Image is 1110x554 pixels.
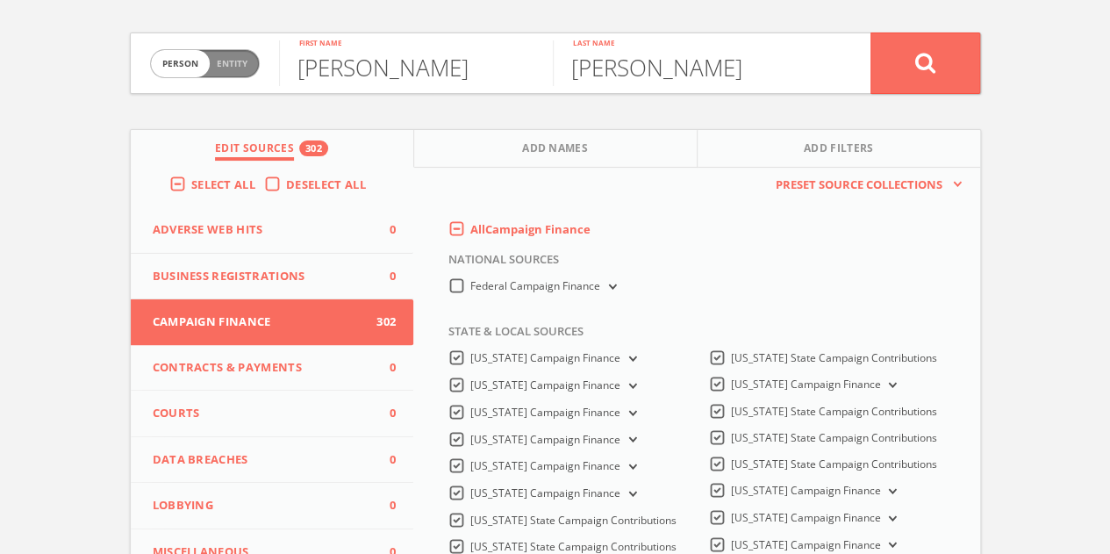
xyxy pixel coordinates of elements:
[470,221,591,237] span: All Campaign Finance
[369,268,396,285] span: 0
[804,140,874,161] span: Add Filters
[470,458,620,473] span: [US_STATE] Campaign Finance
[215,140,294,161] span: Edit Sources
[131,130,414,168] button: Edit Sources302
[620,486,640,502] button: [US_STATE] Campaign Finance
[470,539,677,554] span: [US_STATE] State Campaign Contributions
[731,404,937,419] span: [US_STATE] State Campaign Contributions
[191,176,255,192] span: Select All
[470,278,600,293] span: Federal Campaign Finance
[414,130,698,168] button: Add Names
[217,57,247,70] span: Entity
[131,299,414,345] button: Campaign Finance302
[881,484,900,500] button: [US_STATE] Campaign Finance
[151,50,210,77] span: person
[153,451,370,469] span: Data Breaches
[731,457,937,471] span: [US_STATE] State Campaign Contributions
[620,351,640,367] button: [US_STATE] Campaign Finance
[767,176,951,194] span: Preset Source Collections
[369,497,396,514] span: 0
[881,378,900,393] button: [US_STATE] Campaign Finance
[153,221,370,239] span: Adverse Web Hits
[731,510,881,525] span: [US_STATE] Campaign Finance
[369,313,396,331] span: 302
[470,513,677,528] span: [US_STATE] State Campaign Contributions
[881,511,900,527] button: [US_STATE] Campaign Finance
[470,350,620,365] span: [US_STATE] Campaign Finance
[153,268,370,285] span: Business Registrations
[881,537,900,553] button: [US_STATE] Campaign Finance
[731,537,881,552] span: [US_STATE] Campaign Finance
[698,130,980,168] button: Add Filters
[153,497,370,514] span: Lobbying
[731,430,937,445] span: [US_STATE] State Campaign Contributions
[600,279,619,295] button: Federal Campaign Finance
[470,486,620,500] span: [US_STATE] Campaign Finance
[620,406,640,421] button: [US_STATE] Campaign Finance
[731,483,881,498] span: [US_STATE] Campaign Finance
[470,432,620,447] span: [US_STATE] Campaign Finance
[435,323,584,349] span: State & Local Sources
[731,350,937,365] span: [US_STATE] State Campaign Contributions
[131,483,414,529] button: Lobbying0
[369,451,396,469] span: 0
[522,140,588,161] span: Add Names
[153,359,370,377] span: Contracts & Payments
[470,405,620,420] span: [US_STATE] Campaign Finance
[131,207,414,254] button: Adverse Web Hits0
[131,391,414,437] button: Courts0
[731,377,881,392] span: [US_STATE] Campaign Finance
[299,140,328,156] div: 302
[286,176,366,192] span: Deselect All
[767,176,962,194] button: Preset Source Collections
[131,254,414,300] button: Business Registrations0
[153,405,370,422] span: Courts
[435,251,559,277] span: National Sources
[131,345,414,392] button: Contracts & Payments0
[620,432,640,448] button: [US_STATE] Campaign Finance
[470,378,620,392] span: [US_STATE] Campaign Finance
[369,405,396,422] span: 0
[153,313,370,331] span: Campaign Finance
[131,437,414,484] button: Data Breaches0
[620,459,640,475] button: [US_STATE] Campaign Finance
[369,359,396,377] span: 0
[369,221,396,239] span: 0
[620,378,640,394] button: [US_STATE] Campaign Finance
